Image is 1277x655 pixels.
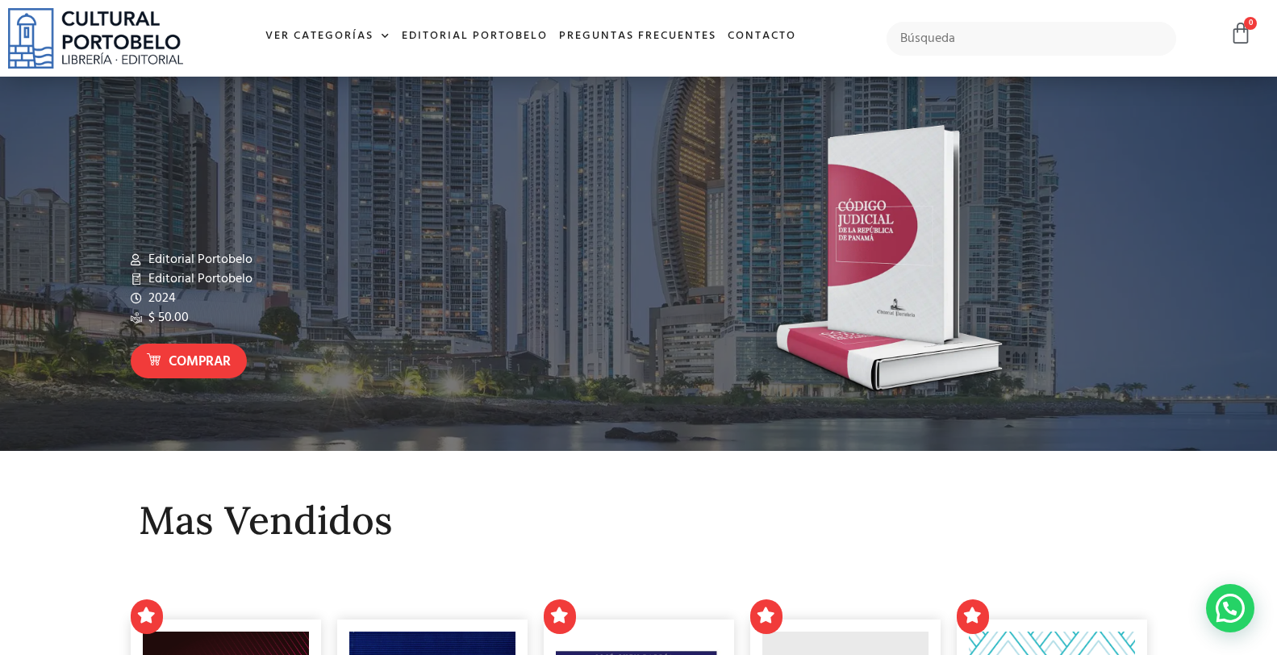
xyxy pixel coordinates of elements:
span: 0 [1244,17,1257,30]
span: Editorial Portobelo [144,250,252,269]
span: Editorial Portobelo [144,269,252,289]
div: Contactar por WhatsApp [1206,584,1254,632]
a: 0 [1229,22,1252,45]
h2: Mas Vendidos [139,499,1139,542]
span: 2024 [144,289,176,308]
a: Comprar [131,344,247,378]
input: Búsqueda [887,22,1175,56]
a: Ver Categorías [260,19,396,54]
span: $ 50.00 [144,308,189,327]
a: Editorial Portobelo [396,19,553,54]
a: Contacto [722,19,802,54]
a: Preguntas frecuentes [553,19,722,54]
span: Comprar [169,352,231,373]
